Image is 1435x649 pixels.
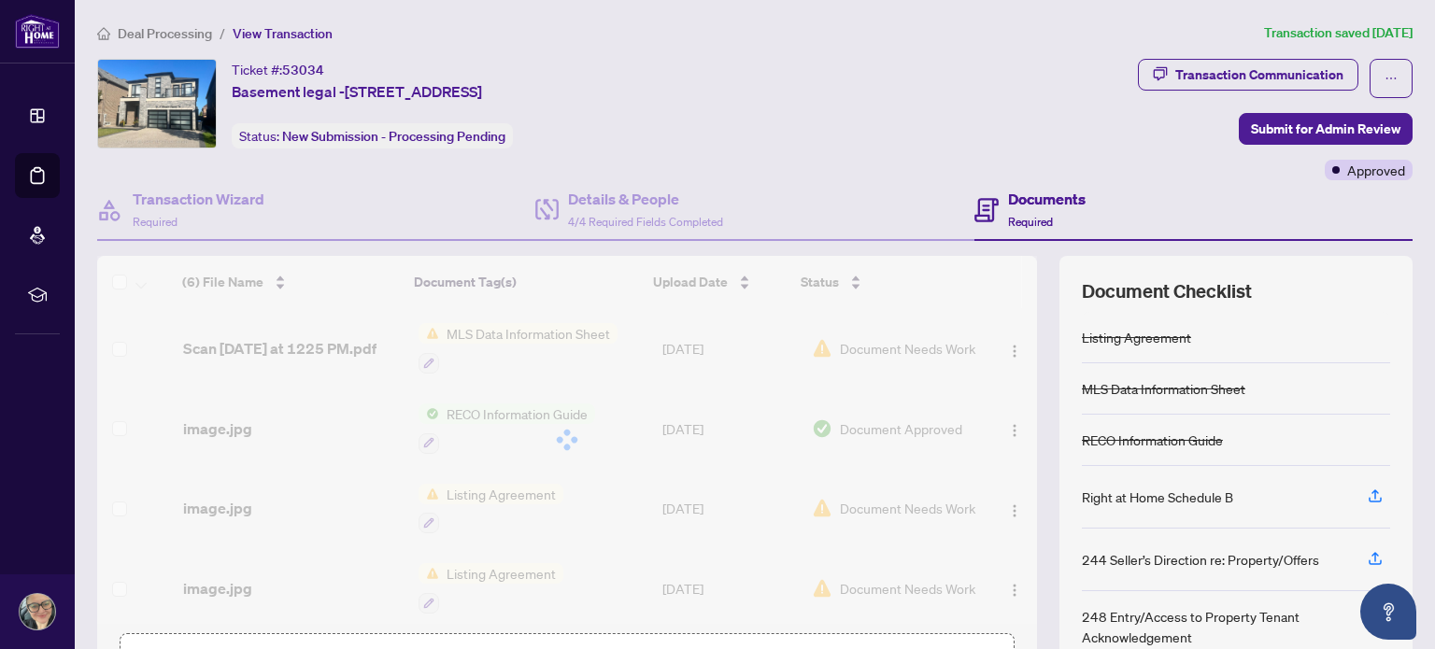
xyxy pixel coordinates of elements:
[98,60,216,148] img: IMG-W12386459_1.jpg
[1082,430,1223,450] div: RECO Information Guide
[1175,60,1343,90] div: Transaction Communication
[133,215,178,229] span: Required
[1082,549,1319,570] div: 244 Seller’s Direction re: Property/Offers
[233,25,333,42] span: View Transaction
[1008,215,1053,229] span: Required
[232,59,324,80] div: Ticket #:
[282,62,324,78] span: 53034
[282,128,505,145] span: New Submission - Processing Pending
[1347,160,1405,180] span: Approved
[1082,487,1233,507] div: Right at Home Schedule B
[1264,22,1413,44] article: Transaction saved [DATE]
[568,188,723,210] h4: Details & People
[1082,327,1191,347] div: Listing Agreement
[220,22,225,44] li: /
[232,123,513,148] div: Status:
[1082,378,1245,399] div: MLS Data Information Sheet
[1082,606,1345,647] div: 248 Entry/Access to Property Tenant Acknowledgement
[1251,114,1400,144] span: Submit for Admin Review
[1360,584,1416,640] button: Open asap
[118,25,212,42] span: Deal Processing
[1239,113,1413,145] button: Submit for Admin Review
[568,215,723,229] span: 4/4 Required Fields Completed
[1138,59,1358,91] button: Transaction Communication
[1082,278,1252,304] span: Document Checklist
[232,80,482,103] span: Basement legal -[STREET_ADDRESS]
[1008,188,1086,210] h4: Documents
[1385,72,1398,85] span: ellipsis
[20,594,55,629] img: Profile Icon
[15,14,60,49] img: logo
[97,27,110,40] span: home
[133,188,264,210] h4: Transaction Wizard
